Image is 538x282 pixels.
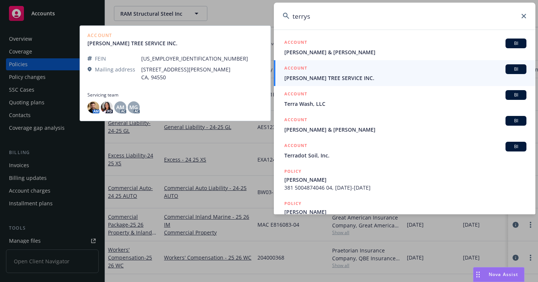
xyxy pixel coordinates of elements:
span: BI [508,143,523,150]
a: ACCOUNTBITerra Wash, LLC [274,86,535,112]
span: [PERSON_NAME] TREE SERVICE INC. [284,74,526,82]
h5: ACCOUNT [284,64,307,73]
a: ACCOUNTBI[PERSON_NAME] TREE SERVICE INC. [274,60,535,86]
span: BI [508,117,523,124]
span: Terra Wash, LLC [284,100,526,108]
h5: POLICY [284,200,302,207]
a: POLICY[PERSON_NAME]381 5004874046 04, [DATE]-[DATE] [274,163,535,196]
span: 381 5004874046 04, [DATE]-[DATE] [284,184,526,191]
span: Terradot Soil, Inc. [284,151,526,159]
h5: ACCOUNT [284,142,307,151]
span: BI [508,40,523,47]
div: Drag to move [473,267,483,282]
span: BI [508,92,523,98]
span: [PERSON_NAME] & [PERSON_NAME] [284,126,526,134]
h5: ACCOUNT [284,116,307,125]
a: POLICY[PERSON_NAME] [274,196,535,228]
a: ACCOUNTBITerradot Soil, Inc. [274,138,535,163]
span: [PERSON_NAME] [284,208,526,216]
a: ACCOUNTBI[PERSON_NAME] & [PERSON_NAME] [274,34,535,60]
input: Search... [274,3,535,30]
button: Nova Assist [473,267,525,282]
span: [PERSON_NAME] [284,176,526,184]
span: BI [508,66,523,73]
span: Nova Assist [489,271,518,278]
h5: ACCOUNT [284,39,307,47]
h5: POLICY [284,168,302,175]
h5: ACCOUNT [284,90,307,99]
span: [PERSON_NAME] & [PERSON_NAME] [284,48,526,56]
a: ACCOUNTBI[PERSON_NAME] & [PERSON_NAME] [274,112,535,138]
